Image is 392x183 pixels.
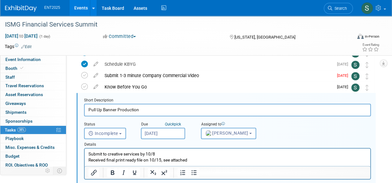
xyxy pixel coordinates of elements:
[5,75,15,80] span: Staff
[164,122,182,127] a: Quickpick
[178,168,188,177] button: Numbered list
[5,119,33,124] span: Sponsorships
[3,19,347,30] div: ISMG Financial Services Summit
[351,83,359,92] img: Stephanie Silva
[101,82,333,92] div: Know Before You Go
[118,168,129,177] button: Italic
[0,90,66,99] a: Asset Reservations
[5,5,37,12] img: ExhibitDay
[5,145,55,150] span: Misc. Expenses & Credits
[5,33,38,39] span: [DATE] [DATE]
[44,5,60,10] span: ENT2025
[5,57,41,62] span: Event Information
[159,168,170,177] button: Superscript
[101,59,333,70] div: Schedule KBYG
[365,85,369,91] i: Move task
[362,43,379,46] div: Event Rating
[365,34,379,39] div: In-Person
[5,110,27,115] span: Shipments
[21,45,32,49] a: Edit
[84,104,371,116] input: Name of task or a short description
[201,122,266,128] div: Assigned to
[101,33,138,40] button: Committed
[141,128,185,139] input: Due Date
[53,167,66,175] td: Toggle Event Tabs
[5,154,20,159] span: Budget
[337,62,351,66] span: [DATE]
[0,108,66,117] a: Shipments
[107,168,118,177] button: Bold
[5,162,48,168] span: ROI, Objectives & ROO
[5,43,32,50] td: Tags
[129,168,140,177] button: Underline
[325,33,379,42] div: Event Format
[332,6,347,11] span: Search
[84,128,126,139] button: Incomplete
[337,85,351,89] span: [DATE]
[84,122,131,128] div: Status
[42,167,53,175] td: Personalize Event Tab Strip
[0,126,66,134] a: Tasks38%
[0,55,66,64] a: Event Information
[365,73,369,79] i: Move task
[0,82,66,90] a: Travel Reservations
[0,161,66,169] a: ROI, Objectives & ROO
[0,134,66,143] a: Playbook
[0,64,66,73] a: Booth
[5,136,24,141] span: Playbook
[90,61,101,67] a: edit
[189,168,199,177] button: Bullet list
[101,70,333,81] div: Submit 1-3 minute Company Commercial Video
[5,92,43,97] span: Asset Reservations
[5,127,26,132] span: Tasks
[20,66,23,70] i: Booth reservation complete
[234,35,295,40] span: [US_STATE], [GEOGRAPHIC_DATA]
[5,83,44,88] span: Travel Reservations
[0,99,66,108] a: Giveaways
[0,117,66,125] a: Sponsorships
[205,131,248,136] span: [PERSON_NAME]
[148,168,159,177] button: Subscript
[17,127,26,132] span: 38%
[85,149,370,166] iframe: Rich Text Area
[351,72,359,80] img: Stephanie Silva
[88,131,118,136] span: Incomplete
[39,34,50,39] span: (1 day)
[337,73,351,78] span: [DATE]
[365,62,369,68] i: Move task
[90,84,101,90] a: edit
[0,143,66,152] a: Misc. Expenses & Credits
[361,2,373,14] img: Stephanie Silva
[0,152,66,161] a: Budget
[0,73,66,82] a: Staff
[351,61,359,69] img: Stephanie Silva
[88,168,99,177] button: Insert/edit link
[5,101,26,106] span: Giveaways
[324,3,353,14] a: Search
[141,122,191,128] div: Due
[18,34,24,39] span: to
[201,128,256,139] button: [PERSON_NAME]
[5,66,25,71] span: Booth
[84,139,371,148] div: Details
[84,98,371,104] div: Short Description
[357,34,364,39] img: Format-Inperson.png
[90,73,101,78] a: edit
[165,122,174,126] i: Quick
